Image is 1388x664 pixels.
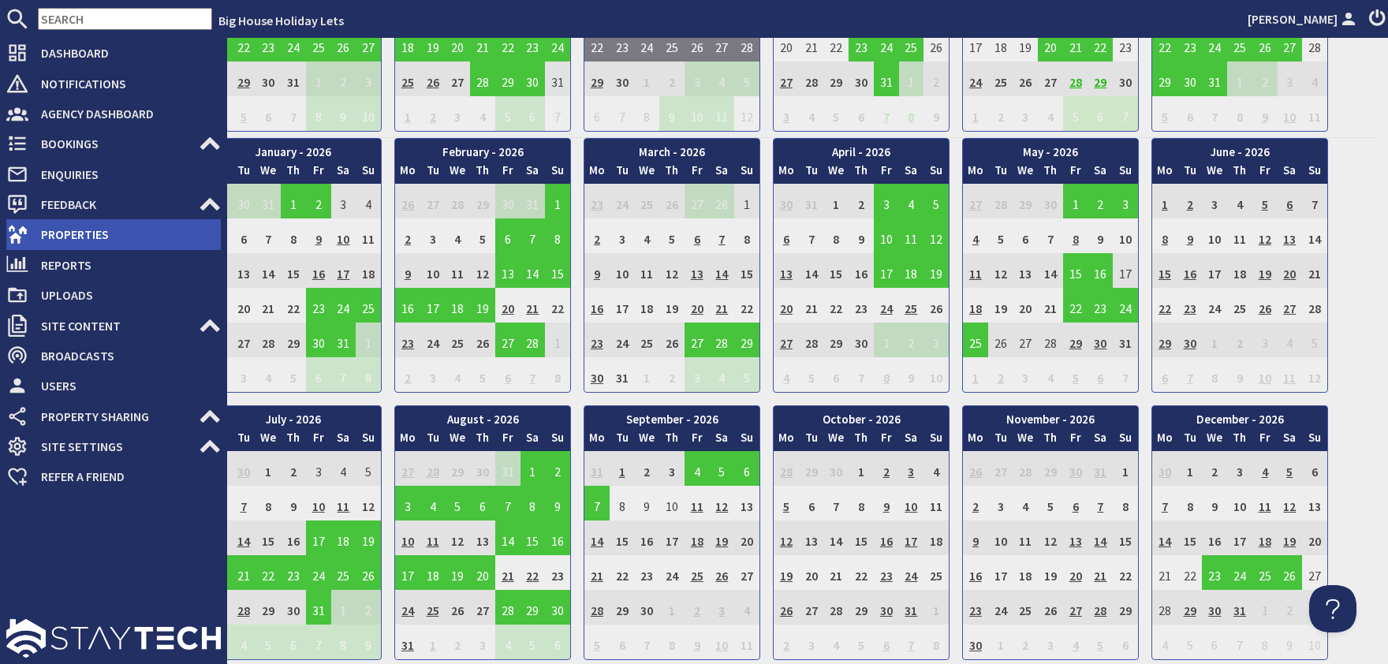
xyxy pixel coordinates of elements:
span: Refer a Friend [28,464,221,489]
td: 3 [1113,184,1138,218]
td: 7 [281,96,306,131]
span: Reports [28,252,221,278]
span: Users [28,373,221,398]
td: 1 [281,184,306,218]
th: May - 2026 [963,139,1138,162]
td: 26 [1252,27,1278,62]
td: 14 [1302,218,1327,253]
td: 24 [1202,27,1227,62]
td: 20 [774,27,799,62]
th: Sa [899,162,924,185]
td: 6 [1177,96,1203,131]
td: 28 [799,62,824,96]
td: 10 [685,96,710,131]
td: 22 [584,27,610,62]
td: 3 [331,184,356,218]
td: 1 [306,62,331,96]
th: Mo [774,162,799,185]
td: 8 [1063,218,1088,253]
td: 26 [331,27,356,62]
td: 7 [256,218,281,253]
td: 1 [734,184,759,218]
td: 5 [231,96,256,131]
td: 27 [356,27,381,62]
th: We [823,162,849,185]
td: 2 [584,218,610,253]
td: 31 [281,62,306,96]
td: 7 [710,218,735,253]
a: Bookings [6,131,221,156]
td: 7 [520,218,546,253]
td: 7 [874,96,899,131]
th: We [1013,162,1038,185]
td: 1 [963,96,988,131]
td: 27 [774,62,799,96]
td: 5 [495,96,520,131]
span: Site Settings [28,434,199,459]
th: Mo [963,162,988,185]
td: 5 [659,218,685,253]
th: Sa [1088,162,1114,185]
td: 20 [445,27,470,62]
th: Su [1302,162,1327,185]
td: 6 [1013,218,1038,253]
td: 4 [445,218,470,253]
td: 15 [281,253,306,288]
td: 7 [1202,96,1227,131]
td: 30 [610,62,635,96]
td: 5 [823,96,849,131]
a: Site Settings [6,434,221,459]
td: 2 [988,96,1013,131]
th: Tu [610,162,635,185]
td: 27 [710,27,735,62]
td: 13 [1278,218,1303,253]
td: 1 [1152,184,1177,218]
td: 11 [1302,96,1327,131]
a: Big House Holiday Lets [218,13,344,28]
span: Feedback [28,192,199,217]
th: Fr [495,162,520,185]
td: 7 [1302,184,1327,218]
td: 9 [1252,96,1278,131]
td: 7 [545,96,570,131]
td: 27 [445,62,470,96]
td: 23 [1113,27,1138,62]
td: 8 [634,96,659,131]
td: 4 [1302,62,1327,96]
td: 22 [1152,27,1177,62]
a: Properties [6,222,221,247]
td: 8 [734,218,759,253]
td: 1 [545,184,570,218]
td: 2 [849,184,874,218]
th: Tu [988,162,1013,185]
td: 11 [710,96,735,131]
a: Users [6,373,221,398]
a: Agency Dashboard [6,101,221,126]
td: 9 [331,96,356,131]
a: Broadcasts [6,343,221,368]
td: 23 [520,27,546,62]
th: We [634,162,659,185]
td: 2 [1252,62,1278,96]
th: Mo [584,162,610,185]
td: 4 [899,184,924,218]
td: 7 [799,218,824,253]
td: 12 [1252,218,1278,253]
td: 12 [470,253,495,288]
td: 21 [470,27,495,62]
a: Property Sharing [6,404,221,429]
td: 3 [1202,184,1227,218]
td: 4 [710,62,735,96]
td: 24 [874,27,899,62]
td: 30 [849,62,874,96]
td: 11 [899,218,924,253]
td: 21 [1063,27,1088,62]
td: 8 [281,218,306,253]
th: Sa [520,162,546,185]
td: 2 [395,218,420,253]
th: Fr [685,162,710,185]
th: April - 2026 [774,139,949,162]
td: 27 [1038,62,1063,96]
td: 1 [899,62,924,96]
td: 17 [963,27,988,62]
